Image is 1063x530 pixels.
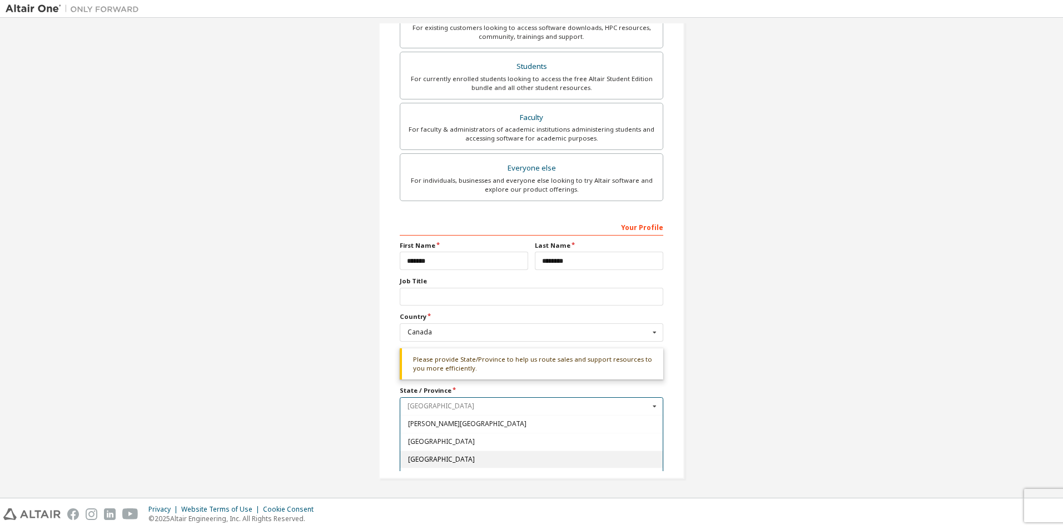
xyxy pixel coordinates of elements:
span: [PERSON_NAME][GEOGRAPHIC_DATA] [408,421,655,427]
label: First Name [400,241,528,250]
span: [GEOGRAPHIC_DATA] [408,456,655,463]
div: Faculty [407,110,656,126]
div: Website Terms of Use [181,505,263,514]
p: © 2025 Altair Engineering, Inc. All Rights Reserved. [148,514,320,523]
img: instagram.svg [86,508,97,520]
div: Everyone else [407,161,656,176]
img: facebook.svg [67,508,79,520]
div: Canada [408,329,649,336]
div: Privacy [148,505,181,514]
div: For faculty & administrators of academic institutions administering students and accessing softwa... [407,125,656,143]
div: For currently enrolled students looking to access the free Altair Student Edition bundle and all ... [407,74,656,92]
label: Country [400,312,663,321]
div: For individuals, businesses and everyone else looking to try Altair software and explore our prod... [407,176,656,194]
img: Altair One [6,3,145,14]
img: altair_logo.svg [3,508,61,520]
div: Cookie Consent [263,505,320,514]
label: Last Name [535,241,663,250]
div: Students [407,59,656,74]
label: Job Title [400,277,663,286]
img: youtube.svg [122,508,138,520]
img: linkedin.svg [104,508,116,520]
div: Your Profile [400,218,663,236]
label: State / Province [400,386,663,395]
div: Please provide State/Province to help us route sales and support resources to you more efficiently. [400,348,663,380]
div: For existing customers looking to access software downloads, HPC resources, community, trainings ... [407,23,656,41]
span: [GEOGRAPHIC_DATA] [408,438,655,445]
